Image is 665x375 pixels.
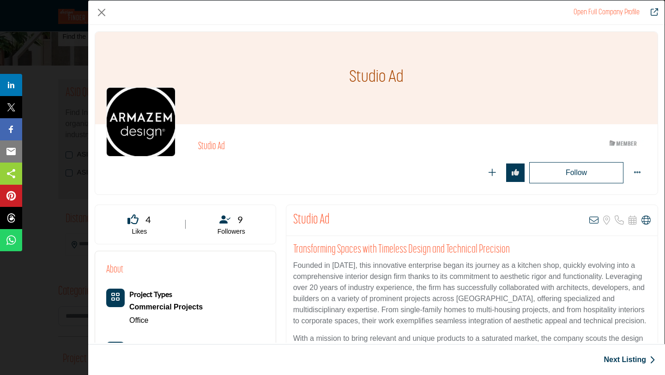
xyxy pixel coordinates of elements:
[145,212,151,226] span: 4
[237,212,243,226] span: 9
[506,163,525,182] button: Redirect to login page
[198,141,452,153] h2: Studio Ad
[199,227,264,236] p: Followers
[293,260,651,327] p: Founded in [DATE], this innovative enterprise began its journey as a kitchen shop, quickly evolvi...
[107,227,172,236] p: Likes
[129,316,149,324] a: Office
[604,354,655,365] a: Next Listing
[129,290,172,298] a: Project Types
[293,212,330,229] h2: Studio Ad
[106,342,125,360] button: Company Icon
[95,6,109,19] button: Close
[132,342,168,353] b: Companies
[129,290,172,298] b: Project Types
[644,7,658,18] a: Redirect to studio-ad
[628,163,647,182] button: More Options
[129,300,203,314] div: Involve the design, construction, or renovation of spaces used for business purposes such as offi...
[574,9,640,16] a: Redirect to studio-ad
[129,300,203,314] a: Commercial Projects
[603,138,644,149] img: ASID Members
[293,243,651,257] h2: Transforming Spaces with Timeless Design and Technical Precision
[106,262,123,278] h2: About
[106,87,175,157] img: studio-ad logo
[106,289,125,307] button: Category Icon
[349,32,404,124] h1: Studio Ad
[529,162,623,183] button: Redirect to login
[483,163,502,182] button: Redirect to login page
